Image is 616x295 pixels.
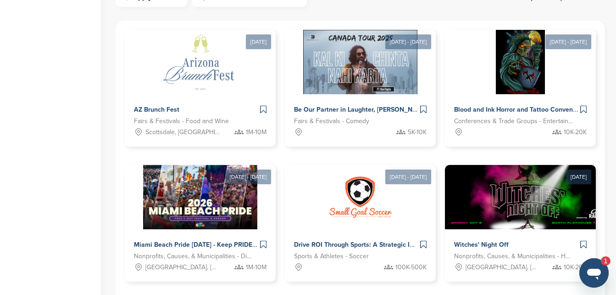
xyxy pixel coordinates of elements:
div: [DATE] - [DATE] [385,170,431,184]
a: [DATE] Sponsorpitch & AZ Brunch Fest Fairs & Festivals - Food and Wine Scottsdale, [GEOGRAPHIC_DA... [125,15,276,147]
a: [DATE] Sponsorpitch & Witches' Night Off Nonprofits, Causes, & Municipalities - Health and Wellne... [445,150,596,282]
span: 1M-10M [246,127,266,137]
span: Witches' Night Off [454,241,509,249]
span: Conferences & Trade Groups - Entertainment [454,116,573,126]
span: Be Our Partner in Laughter, [PERSON_NAME] (Canada Tour 2025) [294,106,488,113]
img: Sponsorpitch & [445,165,614,229]
span: AZ Brunch Fest [134,106,179,113]
span: 5K-10K [408,127,427,137]
span: Sports & Athletes - Soccer [294,251,369,261]
span: 100K-500K [395,262,427,272]
img: Sponsorpitch & [136,30,265,94]
span: 10K-20K [564,127,587,137]
span: Nonprofits, Causes, & Municipalities - Health and Wellness [454,251,573,261]
img: Sponsorpitch & [328,165,393,229]
div: [DATE] - [DATE] [545,34,591,49]
a: [DATE] - [DATE] Sponsorpitch & Drive ROI Through Sports: A Strategic Investment Opportunity Sport... [285,150,436,282]
span: [GEOGRAPHIC_DATA], [GEOGRAPHIC_DATA] [145,262,220,272]
a: [DATE] - [DATE] Sponsorpitch & Miami Beach Pride [DATE] - Keep PRIDE Alive Nonprofits, Causes, & ... [125,150,276,282]
span: Fairs & Festivals - Comedy [294,116,369,126]
span: 10K-20K [564,262,587,272]
div: [DATE] - [DATE] [385,34,431,49]
span: Scottsdale, [GEOGRAPHIC_DATA] [145,127,220,137]
iframe: Number of unread messages [592,256,610,266]
span: Miami Beach Pride [DATE] - Keep PRIDE Alive [134,241,269,249]
span: Drive ROI Through Sports: A Strategic Investment Opportunity [294,241,478,249]
div: [DATE] [566,170,591,184]
span: [GEOGRAPHIC_DATA], [GEOGRAPHIC_DATA] [466,262,540,272]
img: Sponsorpitch & [303,30,417,94]
a: [DATE] - [DATE] Sponsorpitch & Blood and Ink Horror and Tattoo Convention of [GEOGRAPHIC_DATA] Fa... [445,15,596,147]
span: Fairs & Festivals - Food and Wine [134,116,229,126]
div: [DATE] [246,34,271,49]
div: [DATE] - [DATE] [225,170,271,184]
a: [DATE] - [DATE] Sponsorpitch & Be Our Partner in Laughter, [PERSON_NAME] (Canada Tour 2025) Fairs... [285,15,436,147]
span: Nonprofits, Causes, & Municipalities - Diversity, Equity and Inclusion [134,251,253,261]
span: 1M-10M [246,262,266,272]
img: Sponsorpitch & [496,30,545,94]
iframe: Button to launch messaging window, 1 unread message [579,258,609,288]
img: Sponsorpitch & [143,165,257,229]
